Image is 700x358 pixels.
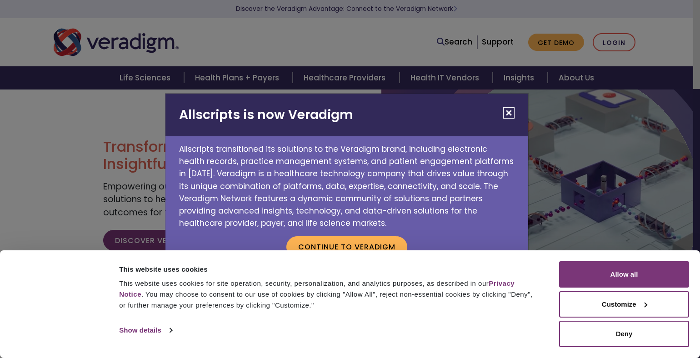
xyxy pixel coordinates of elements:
[119,278,539,311] div: This website uses cookies for site operation, security, personalization, and analytics purposes, ...
[119,264,539,275] div: This website uses cookies
[119,323,172,337] a: Show details
[165,94,528,136] h2: Allscripts is now Veradigm
[503,107,515,119] button: Close
[286,236,407,257] button: Continue to Veradigm
[165,136,528,229] p: Allscripts transitioned its solutions to the Veradigm brand, including electronic health records,...
[559,291,689,318] button: Customize
[559,321,689,347] button: Deny
[559,261,689,288] button: Allow all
